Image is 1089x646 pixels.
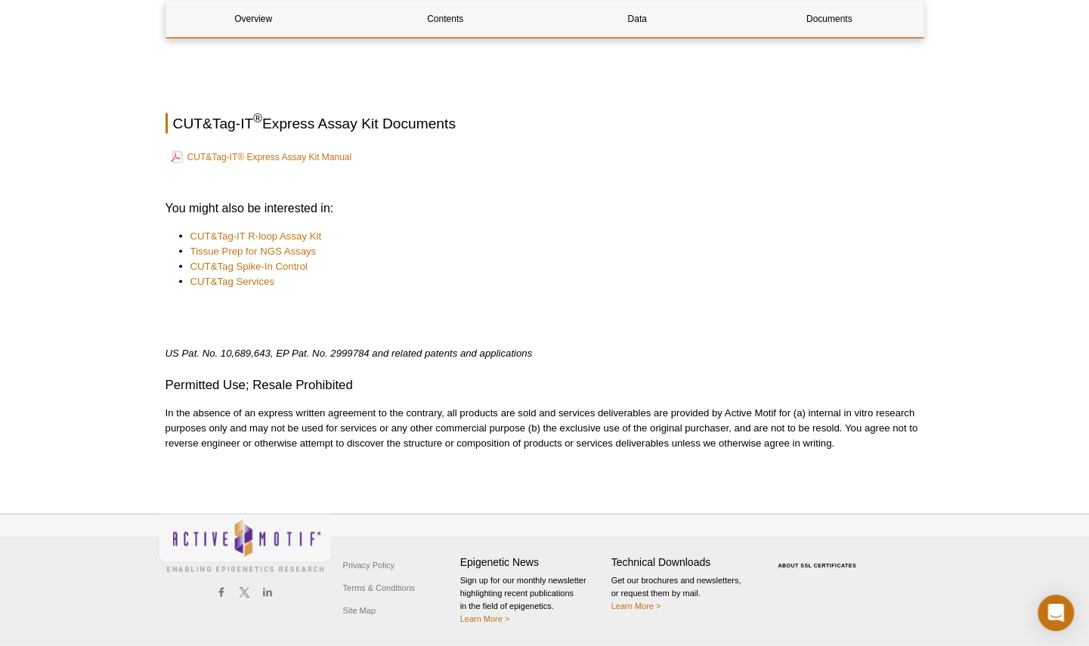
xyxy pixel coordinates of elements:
p: Get our brochures and newsletters, or request them by mail. [611,574,755,613]
a: CUT&Tag Spike-In Control [190,259,308,274]
a: Privacy Policy [339,554,398,576]
a: CUT&Tag Services [190,274,274,289]
div: Open Intercom Messenger [1038,595,1074,631]
p: Sign up for our monthly newsletter highlighting recent publications in the field of epigenetics. [460,574,604,626]
h3: You might also be interested in: [166,199,924,218]
h4: Epigenetic News [460,556,604,569]
a: Tissue Prep for NGS Assays [190,244,317,259]
a: Learn More > [460,614,510,623]
em: US Pat. No. 10,689,643, EP Pat. No. 2999784 and related patents and applications [166,348,533,359]
p: In the absence of an express written agreement to the contrary, all products are sold and service... [166,406,924,451]
sup: ® [253,113,262,125]
h2: CUT&Tag-IT Express Assay Kit Documents [166,113,924,134]
a: Learn More > [611,601,661,610]
h4: Technical Downloads [611,556,755,569]
a: Documents [742,1,917,37]
a: Contents [358,1,533,37]
img: Active Motif, [158,515,332,576]
table: Click to Verify - This site chose Symantec SSL for secure e-commerce and confidential communicati... [763,541,876,574]
a: Overview [166,1,341,37]
h3: Permitted Use; Resale Prohibited [166,376,924,394]
a: Site Map [339,599,379,622]
a: CUT&Tag-IT® Express Assay Kit Manual [171,148,352,166]
a: Terms & Conditions [339,576,419,599]
a: ABOUT SSL CERTIFICATES [778,563,856,568]
a: CUT&Tag-IT R-loop Assay Kit [190,229,321,244]
a: Data [550,1,725,37]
